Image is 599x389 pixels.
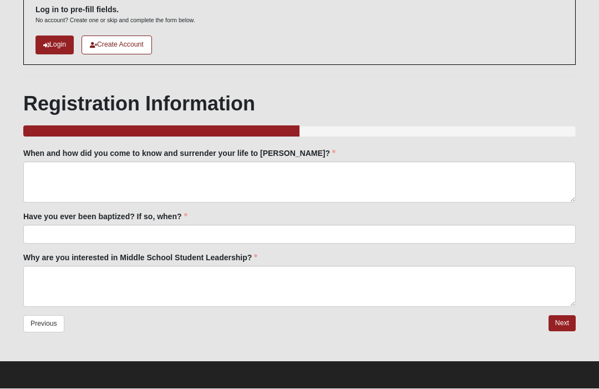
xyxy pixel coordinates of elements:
[35,6,195,15] h6: Log in to pre-fill fields.
[23,92,576,116] h1: Registration Information
[23,252,257,264] label: Why are you interested in Middle School Student Leadership?
[82,36,152,54] a: Create Account
[23,148,336,159] label: When and how did you come to know and surrender your life to [PERSON_NAME]?
[35,17,195,25] p: No account? Create one or skip and complete the form below.
[23,211,187,223] label: Have you ever been baptized? If so, when?
[35,36,74,54] a: Login
[23,316,64,333] a: Previous
[549,316,576,332] a: Next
